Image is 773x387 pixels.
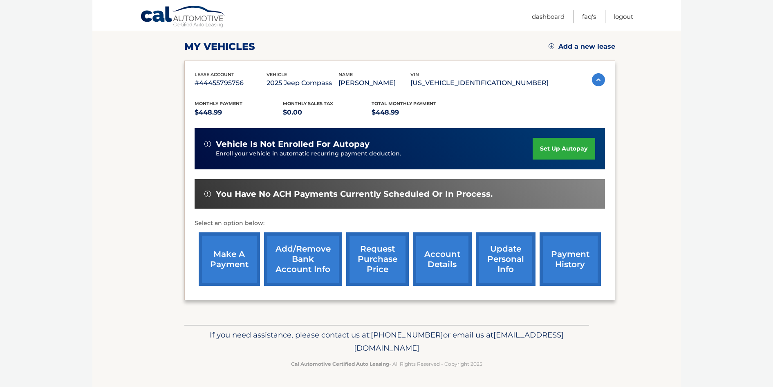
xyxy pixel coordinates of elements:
[291,361,389,367] strong: Cal Automotive Certified Auto Leasing
[371,330,443,340] span: [PHONE_NUMBER]
[216,149,533,158] p: Enroll your vehicle in automatic recurring payment deduction.
[204,191,211,197] img: alert-white.svg
[410,72,419,77] span: vin
[190,360,584,368] p: - All Rights Reserved - Copyright 2025
[195,77,267,89] p: #44455795756
[614,10,633,23] a: Logout
[540,232,601,286] a: payment history
[190,328,584,355] p: If you need assistance, please contact us at: or email us at
[338,77,410,89] p: [PERSON_NAME]
[476,232,535,286] a: update personal info
[533,138,595,160] a: set up autopay
[410,77,549,89] p: [US_VEHICLE_IDENTIFICATION_NUMBER]
[195,72,234,77] span: lease account
[549,43,615,51] a: Add a new lease
[267,72,287,77] span: vehicle
[195,107,283,118] p: $448.99
[216,189,493,199] span: You have no ACH payments currently scheduled or in process.
[283,101,333,106] span: Monthly sales Tax
[283,107,372,118] p: $0.00
[195,218,605,228] p: Select an option below:
[532,10,565,23] a: Dashboard
[216,139,370,149] span: vehicle is not enrolled for autopay
[582,10,596,23] a: FAQ's
[264,232,342,286] a: Add/Remove bank account info
[346,232,409,286] a: request purchase price
[199,232,260,286] a: make a payment
[267,77,338,89] p: 2025 Jeep Compass
[592,73,605,86] img: accordion-active.svg
[413,232,472,286] a: account details
[354,330,564,353] span: [EMAIL_ADDRESS][DOMAIN_NAME]
[372,101,436,106] span: Total Monthly Payment
[549,43,554,49] img: add.svg
[204,141,211,147] img: alert-white.svg
[338,72,353,77] span: name
[195,101,242,106] span: Monthly Payment
[372,107,460,118] p: $448.99
[184,40,255,53] h2: my vehicles
[140,5,226,29] a: Cal Automotive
